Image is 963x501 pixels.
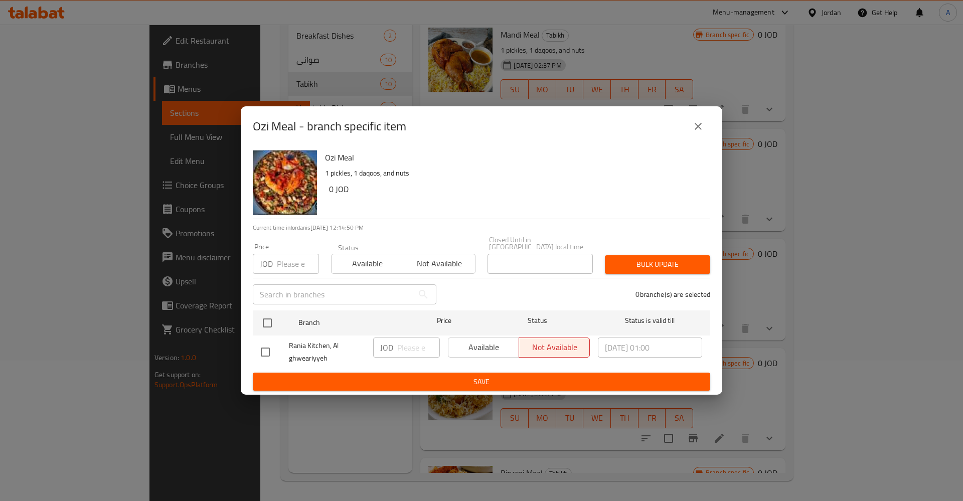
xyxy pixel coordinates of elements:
span: Rania Kitchen, Al ghweariyyeh [289,340,365,365]
button: Bulk update [605,255,710,274]
button: close [686,114,710,138]
h2: Ozi Meal - branch specific item [253,118,406,134]
button: Save [253,373,710,391]
input: Please enter price [277,254,319,274]
span: Status [486,314,590,327]
span: Status is valid till [598,314,702,327]
p: JOD [380,342,393,354]
button: Not available [403,254,475,274]
h6: Ozi Meal [325,150,702,164]
p: JOD [260,258,273,270]
input: Search in branches [253,284,413,304]
p: Current time in Jordan is [DATE] 12:14:50 PM [253,223,710,232]
p: 0 branche(s) are selected [635,289,710,299]
span: Price [411,314,477,327]
button: Available [331,254,403,274]
span: Available [336,256,399,271]
p: 1 pickles, 1 daqoos, and nuts [325,167,702,180]
span: Bulk update [613,258,702,271]
span: Branch [298,316,403,329]
h6: 0 JOD [329,182,702,196]
img: Ozi Meal [253,150,317,215]
input: Please enter price [397,338,440,358]
span: Not available [407,256,471,271]
span: Save [261,376,702,388]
